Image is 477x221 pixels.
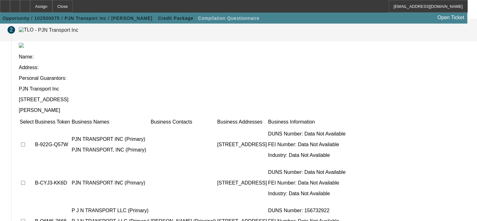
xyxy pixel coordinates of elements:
[198,16,260,21] span: Compilation Questionnaire
[217,119,267,125] td: Business Addresses
[19,108,469,113] p: [PERSON_NAME]
[197,13,261,24] button: Compilation Questionnaire
[268,131,353,137] p: DUNS Number: Data Not Available
[19,65,469,70] p: Address:
[19,27,34,33] img: TLO
[19,97,469,102] p: [STREET_ADDRESS]
[34,164,71,202] td: B-CYJ3-KK6D
[156,13,195,24] button: Credit Package
[19,75,469,81] p: Personal Guarantors:
[72,136,149,142] p: PJN TRANSPORT INC (Primary)
[72,180,149,186] p: PJN TRANSPORT INC (Primary)
[150,119,216,125] td: Business Contacts
[19,119,34,125] td: Select
[268,119,353,125] td: Business Information
[435,12,467,23] a: Open Ticket
[158,16,193,21] span: Credit Package
[71,119,150,125] td: Business Names
[268,142,353,147] p: FEI Number: Data Not Available
[19,86,469,92] p: PJN Transport Inc
[268,208,353,213] p: DUNS Number: 156732922
[72,208,149,213] p: P J N TRANSPORT LLC (Primary)
[3,16,152,21] span: Opportunity / 102500075 / PJN Transport Inc / [PERSON_NAME]
[268,169,353,175] p: DUNS Number: Data Not Available
[34,126,71,163] td: B-922G-Q57W
[268,191,353,196] p: Industry: Data Not Available
[217,180,267,186] p: [STREET_ADDRESS]
[268,180,353,186] p: FEI Number: Data Not Available
[19,43,24,48] img: tlo.png
[217,142,267,147] p: [STREET_ADDRESS]
[19,54,469,60] p: Name:
[72,147,149,153] p: PJN TRANSPORT, INC (Primary)
[35,27,78,32] div: - PJN Transport Inc
[10,27,13,33] span: 2
[268,152,353,158] p: Industry: Data Not Available
[34,119,71,125] td: Business Token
